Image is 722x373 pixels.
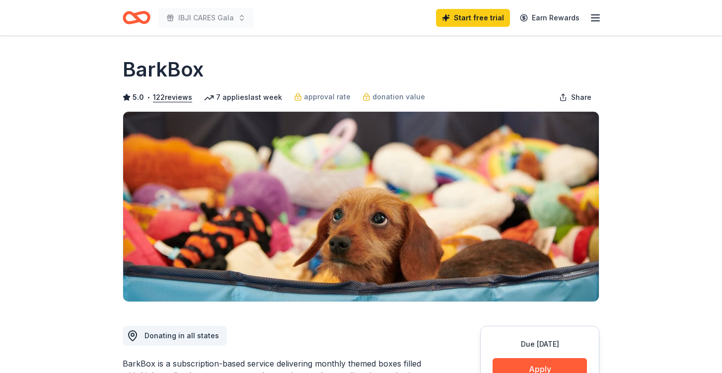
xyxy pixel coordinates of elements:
span: • [147,93,150,101]
button: Share [551,87,599,107]
a: Start free trial [436,9,510,27]
a: approval rate [294,91,351,103]
div: Due [DATE] [493,338,587,350]
a: Earn Rewards [514,9,585,27]
span: Share [571,91,591,103]
a: donation value [362,91,425,103]
span: IBJI CARES Gala [178,12,234,24]
span: approval rate [304,91,351,103]
div: 7 applies last week [204,91,282,103]
img: Image for BarkBox [123,112,599,301]
h1: BarkBox [123,56,204,83]
span: 5.0 [133,91,144,103]
button: IBJI CARES Gala [158,8,254,28]
button: 122reviews [153,91,192,103]
a: Home [123,6,150,29]
span: Donating in all states [144,331,219,340]
span: donation value [372,91,425,103]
